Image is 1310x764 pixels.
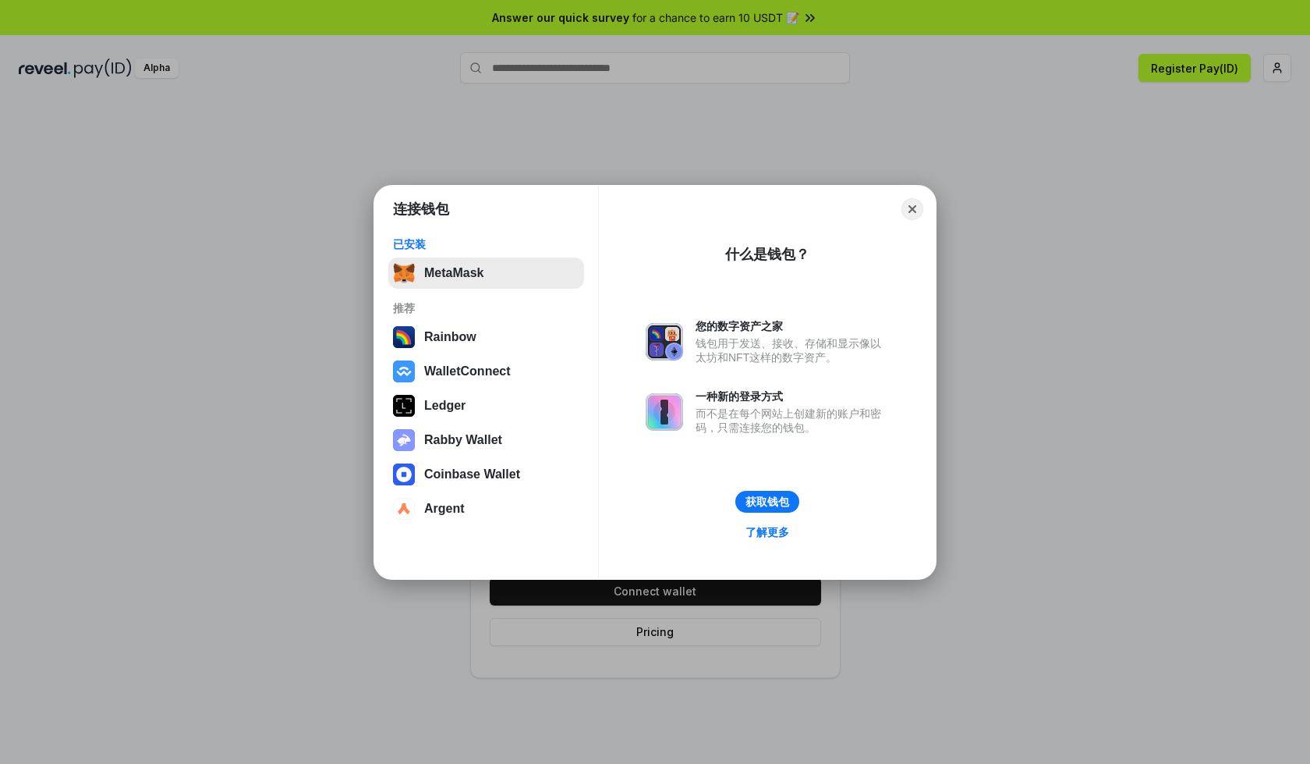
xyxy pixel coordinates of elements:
[901,198,923,220] button: Close
[388,258,584,289] button: MetaMask
[646,393,683,431] img: svg+xml,%3Csvg%20xmlns%3D%22http%3A%2F%2Fwww.w3.org%2F2000%2Fsvg%22%20fill%3D%22none%22%20viewBox...
[736,522,798,542] a: 了解更多
[388,425,584,456] button: Rabby Wallet
[388,459,584,490] button: Coinbase Wallet
[745,495,789,509] div: 获取钱包
[388,322,584,353] button: Rainbow
[424,364,511,378] div: WalletConnect
[696,407,889,435] div: 而不是在每个网站上创建新的账户和密码，只需连接您的钱包。
[424,330,476,344] div: Rainbow
[424,502,465,516] div: Argent
[393,326,415,348] img: svg+xml,%3Csvg%20width%3D%22120%22%20height%3D%22120%22%20viewBox%3D%220%200%20120%20120%22%20fil...
[696,389,889,403] div: 一种新的登录方式
[646,323,683,361] img: svg+xml,%3Csvg%20xmlns%3D%22http%3A%2F%2Fwww.w3.org%2F2000%2Fsvg%22%20fill%3D%22none%22%20viewBox...
[393,395,415,417] img: svg+xml,%3Csvg%20xmlns%3D%22http%3A%2F%2Fwww.w3.org%2F2000%2Fsvg%22%20width%3D%2228%22%20height%3...
[696,319,889,333] div: 您的数字资产之家
[393,301,579,315] div: 推荐
[393,262,415,284] img: svg+xml,%3Csvg%20fill%3D%22none%22%20height%3D%2233%22%20viewBox%3D%220%200%2035%2033%22%20width%...
[424,266,483,280] div: MetaMask
[696,336,889,364] div: 钱包用于发送、接收、存储和显示像以太坊和NFT这样的数字资产。
[393,237,579,251] div: 已安装
[745,525,789,539] div: 了解更多
[393,464,415,485] img: svg+xml,%3Csvg%20width%3D%2228%22%20height%3D%2228%22%20viewBox%3D%220%200%2028%2028%22%20fill%3D...
[393,361,415,382] img: svg+xml,%3Csvg%20width%3D%2228%22%20height%3D%2228%22%20viewBox%3D%220%200%2028%2028%22%20fill%3D...
[393,498,415,520] img: svg+xml,%3Csvg%20width%3D%2228%22%20height%3D%2228%22%20viewBox%3D%220%200%2028%2028%22%20fill%3D...
[388,356,584,387] button: WalletConnect
[393,429,415,451] img: svg+xml,%3Csvg%20xmlns%3D%22http%3A%2F%2Fwww.w3.org%2F2000%2Fsvg%22%20fill%3D%22none%22%20viewBox...
[388,493,584,524] button: Argent
[424,433,502,447] div: Rabby Wallet
[735,491,799,513] button: 获取钱包
[393,200,449,219] h1: 连接钱包
[424,399,466,413] div: Ledger
[424,467,520,481] div: Coinbase Wallet
[725,245,809,264] div: 什么是钱包？
[388,390,584,421] button: Ledger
